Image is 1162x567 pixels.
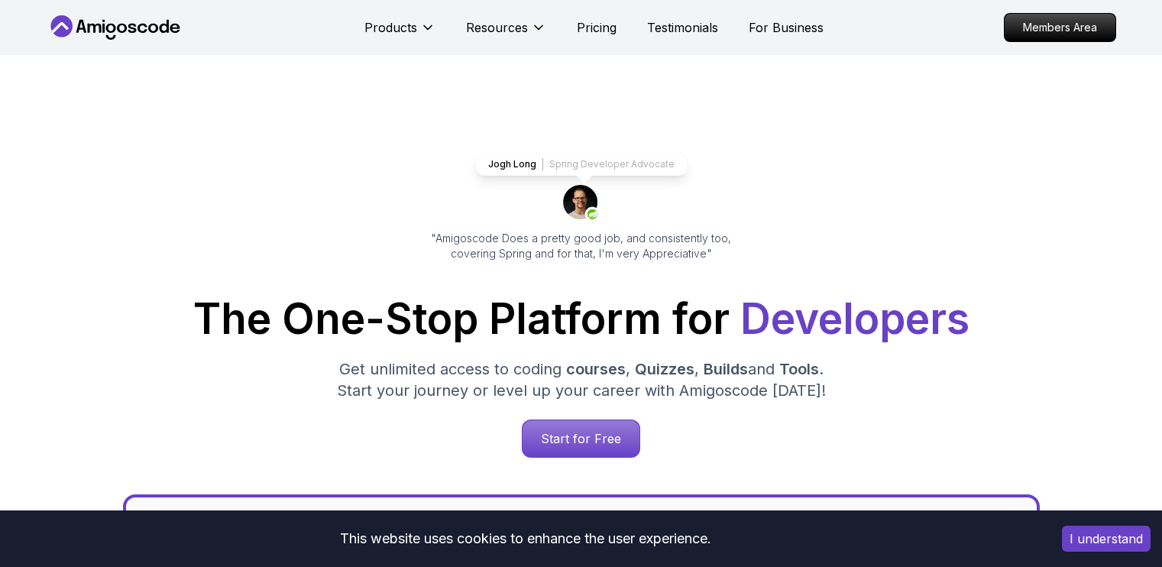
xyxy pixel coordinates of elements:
[749,18,824,37] a: For Business
[635,360,694,378] span: Quizzes
[522,420,640,458] a: Start for Free
[11,522,1039,556] div: This website uses cookies to enhance the user experience.
[704,360,748,378] span: Builds
[647,18,718,37] a: Testimonials
[577,18,617,37] a: Pricing
[1062,526,1151,552] button: Accept cookies
[566,360,626,378] span: courses
[410,231,753,261] p: "Amigoscode Does a pretty good job, and consistently too, covering Spring and for that, I'm very ...
[549,158,675,170] p: Spring Developer Advocate
[563,185,600,222] img: josh long
[364,18,435,49] button: Products
[779,360,819,378] span: Tools
[59,298,1104,340] h1: The One-Stop Platform for
[1005,14,1115,41] p: Members Area
[523,420,639,457] p: Start for Free
[1004,13,1116,42] a: Members Area
[364,18,417,37] p: Products
[466,18,546,49] button: Resources
[740,293,969,344] span: Developers
[488,158,536,170] p: Jogh Long
[325,358,838,401] p: Get unlimited access to coding , , and . Start your journey or level up your career with Amigosco...
[466,18,528,37] p: Resources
